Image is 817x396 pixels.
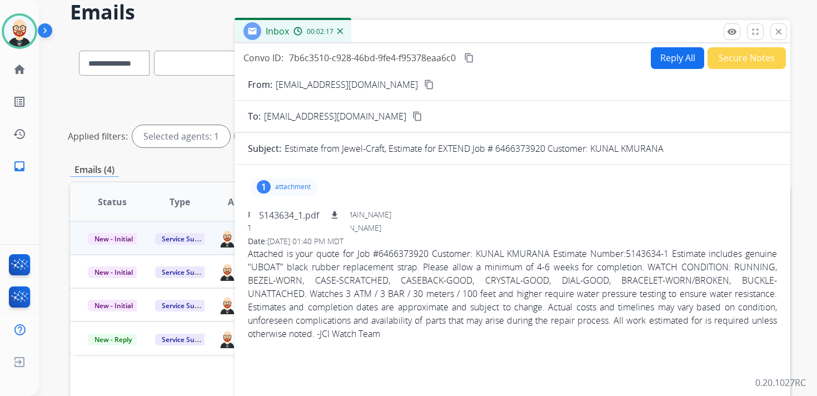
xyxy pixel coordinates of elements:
span: Assignee [228,195,267,209]
mat-icon: fullscreen [750,27,760,37]
p: From: [248,78,272,91]
p: [EMAIL_ADDRESS][DOMAIN_NAME] [276,78,418,91]
span: Status [98,195,127,209]
p: 0.20.1027RC [755,376,806,389]
span: Service Support [155,233,218,245]
img: avatar [4,16,35,47]
mat-icon: content_copy [464,53,474,63]
span: [DATE] 01:40 PM MDT [267,236,343,246]
mat-icon: remove_red_eye [727,27,737,37]
button: Secure Notes [708,47,786,69]
span: Service Support [155,300,218,311]
button: Reply All [651,47,704,69]
mat-icon: close [774,27,784,37]
img: agent-avatar [218,262,236,281]
span: New - Initial [88,266,140,278]
span: 7b6c3510-c928-46bd-9fe4-f95378eaa6c0 [289,52,456,64]
p: attachment [275,182,311,191]
img: agent-avatar [218,229,236,247]
div: Selected agents: 1 [132,125,230,147]
p: 5143634_1.pdf [259,209,319,222]
p: Convo ID: [243,51,283,65]
mat-icon: home [13,63,26,76]
mat-icon: download [330,210,340,220]
span: Service Support [155,334,218,345]
span: 00:02:17 [307,27,333,36]
mat-icon: content_copy [424,80,434,90]
span: Type [170,195,190,209]
mat-icon: inbox [13,160,26,173]
span: [EMAIL_ADDRESS][DOMAIN_NAME] [264,110,406,123]
div: To: [248,222,777,234]
div: Date: [248,236,777,247]
mat-icon: list_alt [13,95,26,108]
p: Estimate from Jewel-Craft, Estimate for EXTEND Job # 6466373920 Customer: KUNAL KMURANA [285,142,664,155]
p: Subject: [248,142,281,155]
img: agent-avatar [218,295,236,314]
p: Applied filters: [68,130,128,143]
span: New - Initial [88,233,140,245]
p: Emails (4) [70,163,119,177]
div: From: [248,209,777,220]
div: 1 [257,180,271,194]
span: Inbox [266,25,289,37]
mat-icon: history [13,127,26,141]
span: New - Initial [88,300,140,311]
p: To: [248,110,261,123]
h2: Emails [70,1,790,23]
span: New - Reply [88,334,138,345]
span: Service Support [155,266,218,278]
mat-icon: content_copy [412,111,422,121]
img: agent-avatar [218,329,236,348]
p: Attached is your quote for Job #6466373920 Customer: KUNAL KMURANA Estimate Number:5143634-1 Esti... [248,247,777,340]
